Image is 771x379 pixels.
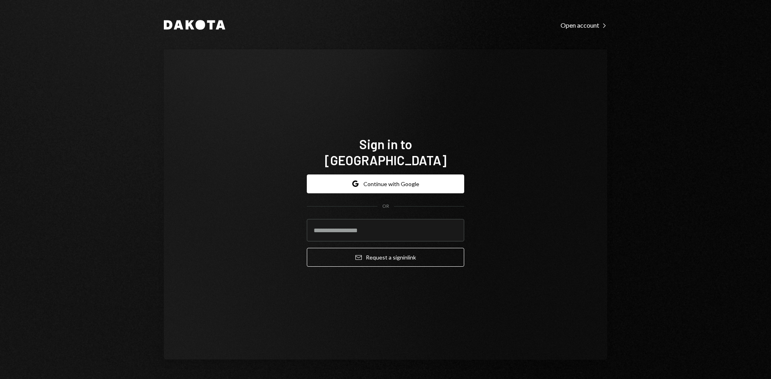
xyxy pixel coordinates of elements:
a: Open account [561,20,607,29]
button: Continue with Google [307,174,464,193]
button: Request a signinlink [307,248,464,267]
h1: Sign in to [GEOGRAPHIC_DATA] [307,136,464,168]
div: OR [382,203,389,210]
div: Open account [561,21,607,29]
